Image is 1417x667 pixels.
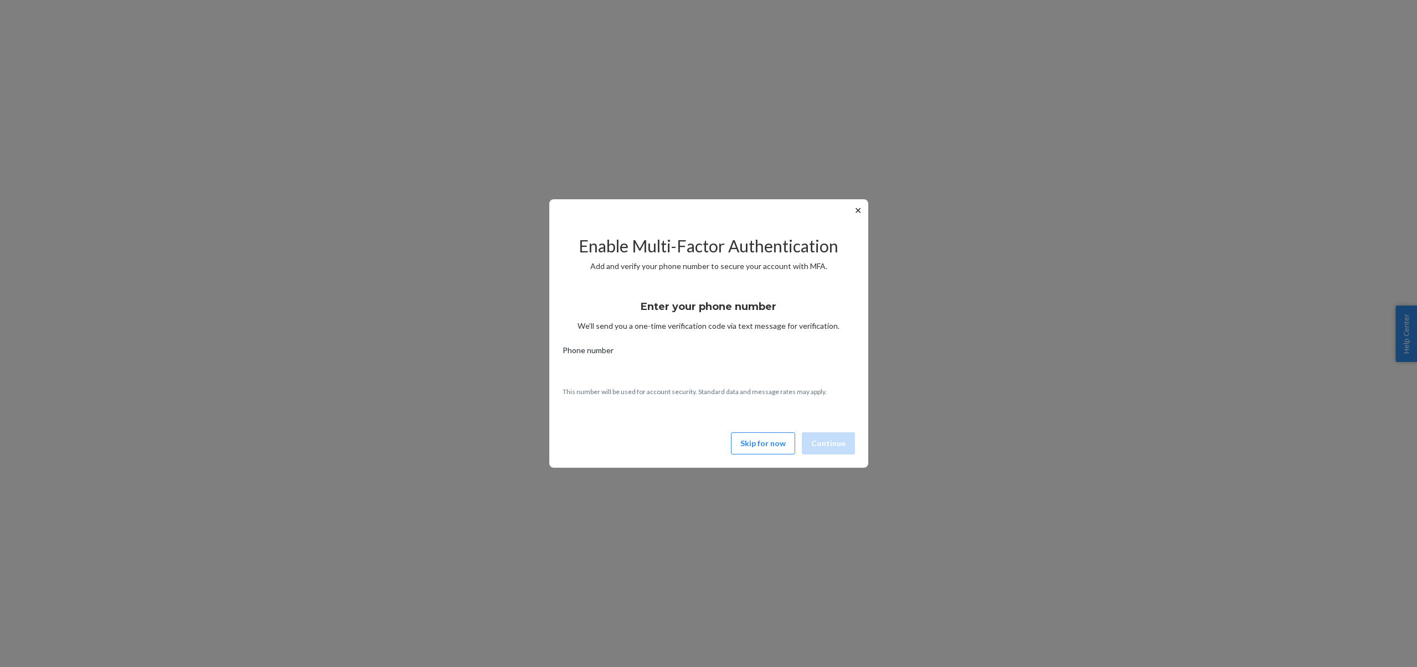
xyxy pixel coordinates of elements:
[731,432,795,454] button: Skip for now
[563,345,614,360] span: Phone number
[641,299,776,314] h3: Enter your phone number
[802,432,855,454] button: Continue
[563,237,855,255] h2: Enable Multi-Factor Authentication
[563,387,855,396] p: This number will be used for account security. Standard data and message rates may apply.
[852,204,864,217] button: ✕
[563,261,855,272] p: Add and verify your phone number to secure your account with MFA.
[563,291,855,332] div: We’ll send you a one-time verification code via text message for verification.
